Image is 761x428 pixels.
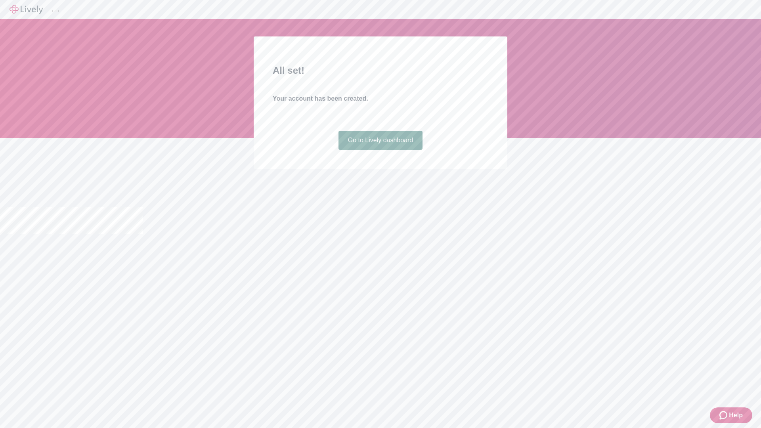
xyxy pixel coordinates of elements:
[710,407,752,423] button: Zendesk support iconHelp
[338,131,423,150] a: Go to Lively dashboard
[719,411,729,420] svg: Zendesk support icon
[273,63,488,78] h2: All set!
[10,5,43,14] img: Lively
[729,411,743,420] span: Help
[273,94,488,103] h4: Your account has been created.
[52,10,59,12] button: Log out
